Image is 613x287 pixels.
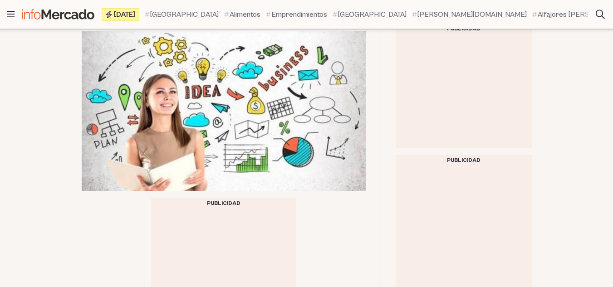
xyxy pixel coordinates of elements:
[145,9,219,20] a: [GEOGRAPHIC_DATA]
[266,9,327,20] a: Emprendimientos
[151,198,296,209] div: Publicidad
[230,9,260,20] span: Alimentos
[396,34,532,148] iframe: Advertisement
[114,11,135,18] span: [DATE]
[22,9,94,19] img: Infomercado Colombia logo
[82,31,366,191] img: Emprendimiento 2023
[150,9,219,20] span: [GEOGRAPHIC_DATA]
[333,9,407,20] a: [GEOGRAPHIC_DATA]
[412,9,527,20] a: [PERSON_NAME][DOMAIN_NAME]
[224,9,260,20] a: Alimentos
[396,24,532,34] div: Publicidad
[338,9,407,20] span: [GEOGRAPHIC_DATA]
[396,155,532,166] div: Publicidad
[417,9,527,20] span: [PERSON_NAME][DOMAIN_NAME]
[271,9,327,20] span: Emprendimientos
